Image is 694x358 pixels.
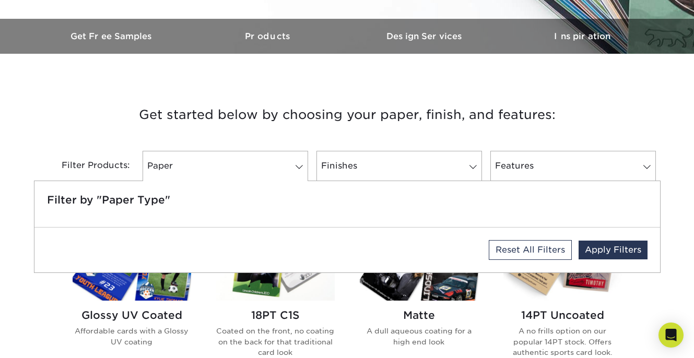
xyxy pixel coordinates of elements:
[360,309,478,321] h2: Matte
[34,19,191,54] a: Get Free Samples
[73,326,191,347] p: Affordable cards with a Glossy UV coating
[490,151,656,181] a: Features
[503,326,622,357] p: A no frills option on our popular 14PT stock. Offers authentic sports card look.
[143,151,308,181] a: Paper
[42,91,653,138] h3: Get started below by choosing your paper, finish, and features:
[347,19,504,54] a: Design Services
[504,31,661,41] h3: Inspiration
[47,194,648,206] h5: Filter by "Paper Type"
[216,309,335,321] h2: 18PT C1S
[504,19,661,54] a: Inspiration
[34,31,191,41] h3: Get Free Samples
[316,151,482,181] a: Finishes
[34,151,138,181] div: Filter Products:
[191,19,347,54] a: Products
[503,309,622,321] h2: 14PT Uncoated
[347,31,504,41] h3: Design Services
[191,31,347,41] h3: Products
[216,326,335,357] p: Coated on the front, no coating on the back for that traditional card look
[658,323,684,348] div: Open Intercom Messenger
[579,241,648,259] a: Apply Filters
[73,309,191,321] h2: Glossy UV Coated
[360,326,478,347] p: A dull aqueous coating for a high end look
[489,240,572,260] a: Reset All Filters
